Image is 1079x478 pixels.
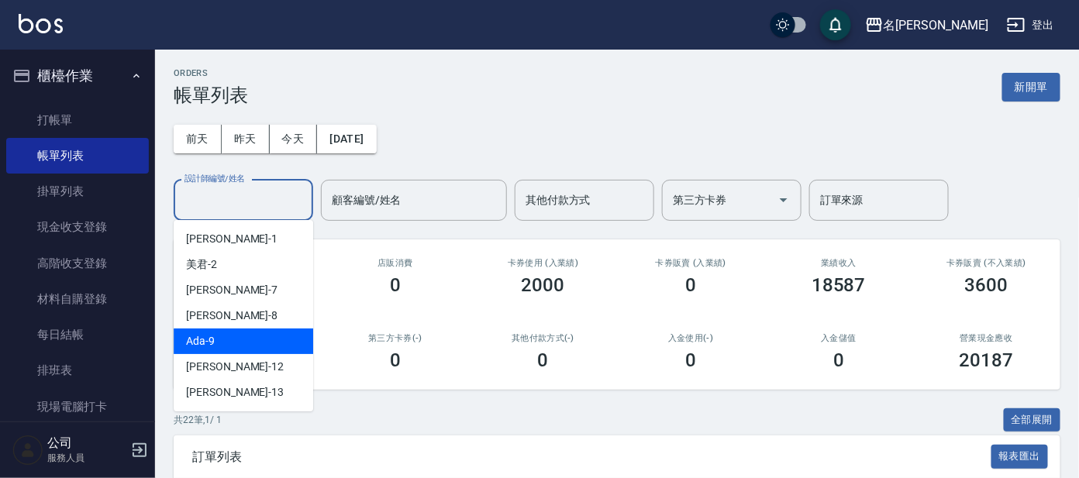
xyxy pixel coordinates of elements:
[317,125,376,153] button: [DATE]
[174,84,248,106] h3: 帳單列表
[6,102,149,138] a: 打帳單
[1004,408,1061,432] button: 全部展開
[186,282,278,298] span: [PERSON_NAME] -7
[174,413,222,427] p: 共 22 筆, 1 / 1
[340,333,451,343] h2: 第三方卡券(-)
[186,359,284,375] span: [PERSON_NAME] -12
[960,349,1014,371] h3: 20187
[186,410,229,426] span: 公司 -100
[522,274,565,296] h3: 2000
[1002,73,1060,101] button: 新開單
[186,231,278,247] span: [PERSON_NAME] -1
[340,258,451,268] h2: 店販消費
[931,258,1042,268] h2: 卡券販賣 (不入業績)
[270,125,318,153] button: 今天
[6,56,149,96] button: 櫃檯作業
[859,9,995,41] button: 名[PERSON_NAME]
[991,449,1049,463] a: 報表匯出
[991,445,1049,469] button: 報表匯出
[538,349,549,371] h3: 0
[1002,79,1060,94] a: 新開單
[47,435,126,451] h5: 公司
[12,435,43,466] img: Person
[685,349,696,371] h3: 0
[19,14,63,33] img: Logo
[186,308,278,324] span: [PERSON_NAME] -8
[636,333,746,343] h2: 入金使用(-)
[184,173,245,184] label: 設計師編號/姓名
[222,125,270,153] button: 昨天
[6,174,149,209] a: 掛單列表
[488,258,598,268] h2: 卡券使用 (入業績)
[931,333,1042,343] h2: 營業現金應收
[833,349,844,371] h3: 0
[636,258,746,268] h2: 卡券販賣 (入業績)
[1001,11,1060,40] button: 登出
[784,258,895,268] h2: 業績收入
[186,384,284,401] span: [PERSON_NAME] -13
[390,274,401,296] h3: 0
[6,317,149,352] a: 每日結帳
[174,68,248,78] h2: ORDERS
[6,352,149,388] a: 排班表
[771,187,796,212] button: Open
[784,333,895,343] h2: 入金儲值
[6,209,149,245] a: 現金收支登錄
[884,15,988,35] div: 名[PERSON_NAME]
[820,9,851,40] button: save
[6,281,149,317] a: 材料自購登錄
[186,333,215,349] span: Ada -9
[685,274,696,296] h3: 0
[390,349,401,371] h3: 0
[488,333,598,343] h2: 其他付款方式(-)
[174,125,222,153] button: 前天
[192,449,991,465] span: 訂單列表
[6,389,149,425] a: 現場電腦打卡
[6,246,149,281] a: 高階收支登錄
[47,451,126,465] p: 服務人員
[965,274,1008,296] h3: 3600
[812,274,866,296] h3: 18587
[186,256,217,273] span: 美君 -2
[6,138,149,174] a: 帳單列表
